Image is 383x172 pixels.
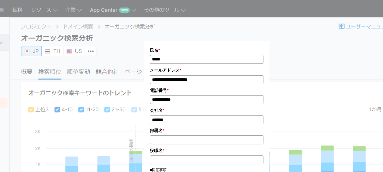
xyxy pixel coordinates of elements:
[150,47,263,54] label: 氏名
[150,87,263,94] label: 電話番号
[150,107,263,114] label: 会社名
[150,67,263,73] label: メールアドレス
[150,147,263,154] label: 役職名
[150,127,263,134] label: 部署名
